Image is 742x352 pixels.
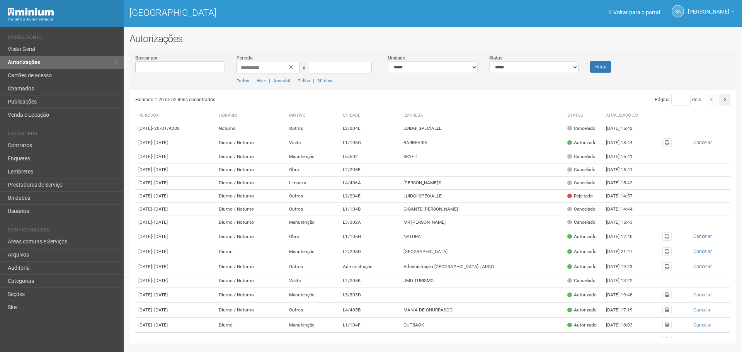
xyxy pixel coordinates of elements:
[135,333,216,348] td: [DATE]
[269,78,270,83] span: |
[603,244,645,259] td: [DATE] 21:47
[603,109,645,122] th: Atualizado em
[678,247,727,256] button: Cancelar
[567,248,597,255] div: Autorizado
[400,229,564,244] td: NATURA
[273,78,290,83] a: Amanhã
[286,303,340,318] td: Outros
[286,135,340,150] td: Visita
[216,135,286,150] td: Diurno / Noturno
[298,78,310,83] a: 7 dias
[688,10,734,16] a: [PERSON_NAME]
[603,216,645,229] td: [DATE] 15:43
[216,244,286,259] td: Diurno
[567,139,597,146] div: Autorizado
[567,219,596,226] div: Cancelado
[135,150,216,163] td: [DATE]
[678,232,727,241] button: Cancelar
[216,229,286,244] td: Diurno / Noturno
[603,259,645,274] td: [DATE] 19:23
[152,234,168,239] span: - [DATE]
[567,153,596,160] div: Cancelado
[135,122,216,135] td: [DATE]
[286,274,340,287] td: Visita
[678,138,727,147] button: Cancelar
[216,177,286,190] td: Diurno / Noturno
[603,287,645,303] td: [DATE] 19:48
[135,54,158,61] label: Buscar por
[672,5,684,17] a: SA
[340,244,401,259] td: L2/205D
[135,135,216,150] td: [DATE]
[216,163,286,177] td: Diurno / Noturno
[678,321,727,329] button: Cancelar
[286,150,340,163] td: Manutenção
[400,259,564,274] td: Administração [GEOGRAPHIC_DATA] | ARGO
[216,333,286,348] td: Diurno
[152,206,168,212] span: - [DATE]
[340,303,401,318] td: L4/405B
[603,122,645,135] td: [DATE] 15:42
[400,318,564,333] td: OUTBACK
[135,274,216,287] td: [DATE]
[340,163,401,177] td: L2/205F
[237,54,253,61] label: Período
[152,180,168,185] span: - [DATE]
[567,233,597,240] div: Autorizado
[603,203,645,216] td: [DATE] 14:44
[400,109,564,122] th: Empresa
[400,135,564,150] td: BARBEARIA
[286,229,340,244] td: Obra
[317,78,332,83] a: 30 dias
[313,78,314,83] span: |
[655,97,701,102] span: Página de 4
[257,78,266,83] a: Hoje
[286,318,340,333] td: Manutenção
[400,203,564,216] td: GIGANTE [PERSON_NAME]
[603,333,645,348] td: [DATE] 12:20
[567,337,597,343] div: Autorizado
[216,122,286,135] td: Noturno
[216,287,286,303] td: Diurno / Noturno
[216,318,286,333] td: Diurno
[400,216,564,229] td: MR [PERSON_NAME]
[400,122,564,135] td: LUIDGI SPECIALLE
[567,264,597,270] div: Autorizado
[286,122,340,135] td: Outros
[603,303,645,318] td: [DATE] 17:19
[340,333,401,348] td: L1/104F
[8,227,118,235] li: Configurações
[603,135,645,150] td: [DATE] 18:44
[678,336,727,344] button: Cancelar
[135,303,216,318] td: [DATE]
[216,150,286,163] td: Diurno / Noturno
[152,193,168,199] span: - [DATE]
[564,109,603,122] th: Status
[135,163,216,177] td: [DATE]
[152,337,168,343] span: - [DATE]
[609,9,660,15] a: Voltar para o portal
[590,61,611,73] button: Filtrar
[400,190,564,203] td: LUIDGI SPECIALLE
[135,287,216,303] td: [DATE]
[286,109,340,122] th: Motivo
[286,333,340,348] td: Manutenção
[567,167,596,173] div: Cancelado
[216,203,286,216] td: Diurno / Noturno
[603,229,645,244] td: [DATE] 12:40
[237,78,249,83] a: Todos
[340,177,401,190] td: L4/406A
[567,322,597,328] div: Autorizado
[152,249,168,254] span: - [DATE]
[286,216,340,229] td: Manutenção
[678,262,727,271] button: Cancelar
[567,292,597,298] div: Autorizado
[388,54,405,61] label: Unidade
[286,163,340,177] td: Obra
[489,54,502,61] label: Status
[286,190,340,203] td: Outros
[603,190,645,203] td: [DATE] 14:57
[135,94,433,105] div: Exibindo 1-20 de 62 itens encontrados
[340,150,401,163] td: L5/502
[152,292,168,298] span: - [DATE]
